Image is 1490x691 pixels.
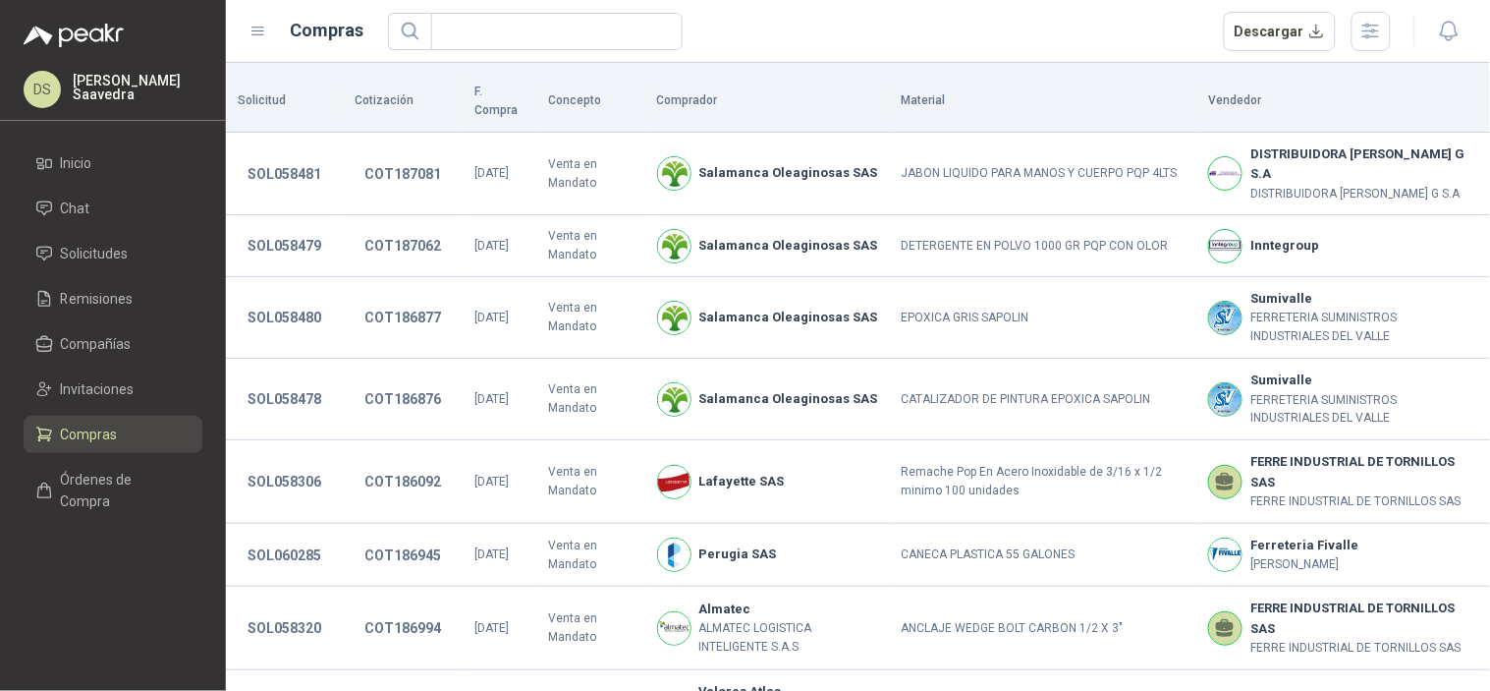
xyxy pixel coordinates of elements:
[1250,309,1478,346] p: FERRETERIA SUMINISTROS INDUSTRIALES DEL VALLE
[890,359,1197,440] td: CATALIZADOR DE PINTURA EPOXICA SAPOLIN
[1250,185,1478,203] p: DISTRIBUIDORA [PERSON_NAME] G S.A
[699,236,878,256] b: Salamanca Oleaginosas SAS
[24,24,124,47] img: Logo peakr
[658,157,690,190] img: Company Logo
[536,359,644,440] td: Venta en Mandato
[238,228,331,263] button: SOL058479
[474,392,509,406] span: [DATE]
[1209,539,1242,571] img: Company Logo
[474,547,509,561] span: [DATE]
[699,600,878,619] b: Almatec
[61,198,90,219] span: Chat
[658,383,690,416] img: Company Logo
[1250,492,1478,511] p: FERRE INDUSTRIAL DE TORNILLOS SAS
[355,156,451,192] button: COT187081
[238,381,331,417] button: SOL058478
[890,587,1197,670] td: ANCLAJE WEDGE BOLT CARBON 1/2 X 3"
[24,325,202,363] a: Compañías
[1250,452,1478,492] b: FERRE INDUSTRIAL DE TORNILLOS SAS
[463,71,536,133] th: F. Compra
[355,464,451,499] button: COT186092
[699,545,777,564] b: Perugia SAS
[343,71,463,133] th: Cotización
[890,133,1197,216] td: JABON LIQUIDO PARA MANOS Y CUERPO PQP 4LTS
[699,163,878,183] b: Salamanca Oleaginosas SAS
[355,228,451,263] button: COT187062
[1224,12,1337,51] button: Descargar
[226,71,343,133] th: Solicitud
[24,71,61,108] div: DS
[536,133,644,216] td: Venta en Mandato
[24,280,202,317] a: Remisiones
[1250,555,1358,574] p: [PERSON_NAME]
[536,277,644,359] td: Venta en Mandato
[474,311,509,324] span: [DATE]
[699,389,878,409] b: Salamanca Oleaginosas SAS
[474,621,509,635] span: [DATE]
[658,466,690,498] img: Company Logo
[890,524,1197,587] td: CANECA PLASTICA 55 GALONES
[1250,599,1478,639] b: FERRE INDUSTRIAL DE TORNILLOS SAS
[1250,289,1478,309] b: Sumivalle
[24,190,202,227] a: Chat
[238,610,331,646] button: SOL058320
[24,416,202,453] a: Compras
[24,461,202,520] a: Órdenes de Compra
[61,243,129,264] span: Solicitudes
[474,239,509,253] span: [DATE]
[1196,71,1490,133] th: Vendedor
[658,230,690,262] img: Company Logo
[24,144,202,182] a: Inicio
[1209,157,1242,190] img: Company Logo
[658,302,690,334] img: Company Logo
[1250,144,1478,185] b: DISTRIBUIDORA [PERSON_NAME] G S.A
[238,300,331,335] button: SOL058480
[536,587,644,670] td: Venta en Mandato
[890,71,1197,133] th: Material
[890,440,1197,524] td: Remache Pop En Acero Inoxidable de 3/16 x 1/2 minimo 100 unidades
[699,308,878,327] b: Salamanca Oleaginosas SAS
[658,539,690,571] img: Company Logo
[536,71,644,133] th: Concepto
[24,371,202,408] a: Invitaciones
[61,152,92,174] span: Inicio
[536,524,644,587] td: Venta en Mandato
[61,424,118,445] span: Compras
[1250,371,1478,390] b: Sumivalle
[536,440,644,524] td: Venta en Mandato
[1250,391,1478,429] p: FERRETERIA SUMINISTROS INDUSTRIALES DEL VALLE
[238,156,331,192] button: SOL058481
[645,71,890,133] th: Comprador
[474,166,509,180] span: [DATE]
[658,612,690,645] img: Company Logo
[890,215,1197,277] td: DETERGENTE EN POLVO 1000 GR PQP CON OLOR
[1209,302,1242,334] img: Company Logo
[73,74,202,101] p: [PERSON_NAME] Saavedra
[1209,230,1242,262] img: Company Logo
[61,333,132,355] span: Compañías
[1209,383,1242,416] img: Company Logo
[355,610,451,646] button: COT186994
[474,475,509,489] span: [DATE]
[536,215,644,277] td: Venta en Mandato
[61,469,184,512] span: Órdenes de Compra
[24,235,202,272] a: Solicitudes
[355,538,451,573] button: COT186945
[355,300,451,335] button: COT186877
[1250,536,1358,555] b: Ferreteria Fivalle
[355,381,451,417] button: COT186876
[699,619,878,657] p: ALMATEC LOGISTICA INTELIGENTE S.A.S
[1250,639,1478,658] p: FERRE INDUSTRIAL DE TORNILLOS SAS
[699,472,785,491] b: Lafayette SAS
[238,538,331,573] button: SOL060285
[61,288,134,310] span: Remisiones
[291,17,364,44] h1: Compras
[61,378,135,400] span: Invitaciones
[1250,236,1319,256] b: Inntegroup
[890,277,1197,359] td: EPOXICA GRIS SAPOLIN
[238,464,331,499] button: SOL058306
